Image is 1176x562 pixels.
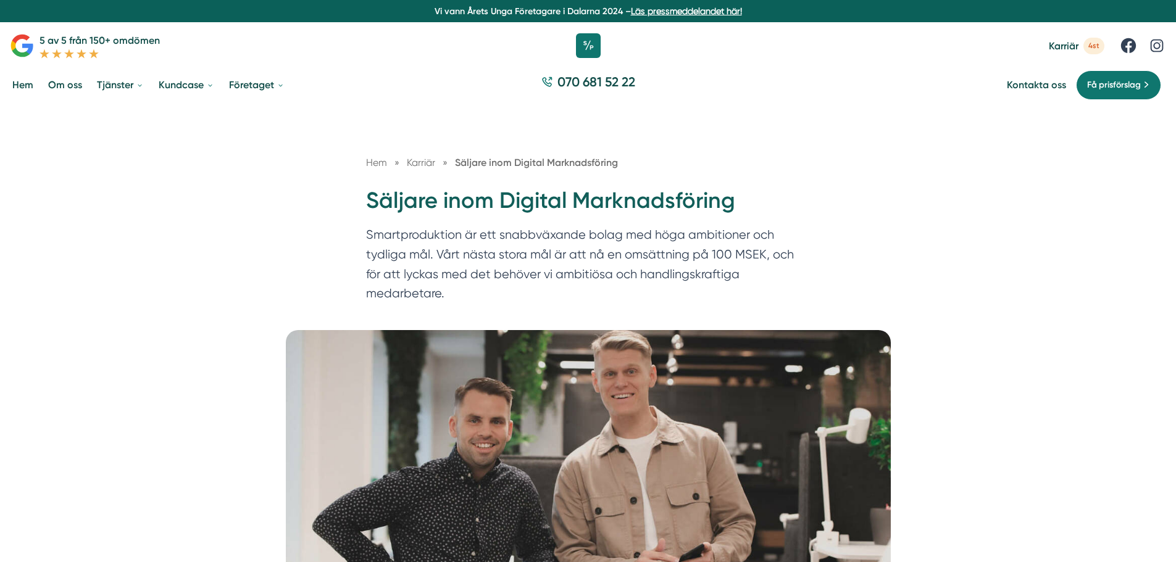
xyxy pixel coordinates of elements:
span: » [443,155,448,170]
span: 4st [1083,38,1104,54]
a: Kontakta oss [1007,79,1066,91]
a: Läs pressmeddelandet här! [631,6,742,16]
a: Hem [366,157,387,168]
a: Få prisförslag [1076,70,1161,100]
a: Karriär [407,157,438,168]
h1: Säljare inom Digital Marknadsföring [366,186,811,226]
nav: Breadcrumb [366,155,811,170]
a: Karriär 4st [1049,38,1104,54]
a: Om oss [46,69,85,101]
span: » [394,155,399,170]
a: Hem [10,69,36,101]
a: Företaget [227,69,287,101]
a: Säljare inom Digital Marknadsföring [455,157,618,168]
span: 070 681 52 22 [557,73,635,91]
a: Tjänster [94,69,146,101]
a: Kundcase [156,69,217,101]
p: Vi vann Årets Unga Företagare i Dalarna 2024 – [5,5,1171,17]
span: Få prisförslag [1087,78,1141,92]
p: Smartproduktion är ett snabbväxande bolag med höga ambitioner och tydliga mål. Vårt nästa stora m... [366,225,811,309]
span: Karriär [407,157,435,168]
span: Karriär [1049,40,1078,52]
a: 070 681 52 22 [536,73,640,97]
p: 5 av 5 från 150+ omdömen [40,33,160,48]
